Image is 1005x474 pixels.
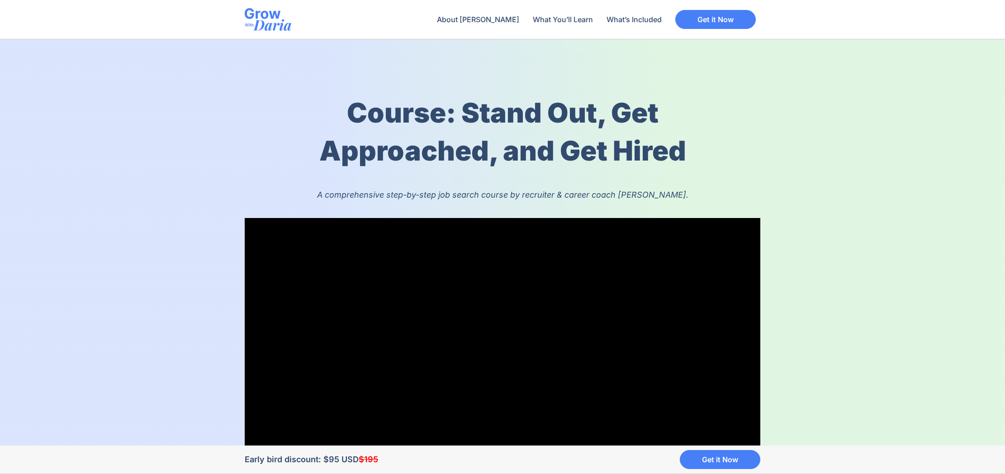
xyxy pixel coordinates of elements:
a: About [PERSON_NAME] [432,9,524,30]
a: What You’ll Learn [528,9,597,30]
nav: Menu [432,9,666,30]
i: A comprehensive step-by-step job search course by recruiter & career coach [PERSON_NAME]. [317,190,688,199]
a: What’s Included [602,9,666,30]
span: Get it Now [697,16,734,23]
span: Get it Now [702,456,738,463]
a: Get it Now [680,450,760,469]
del: $195 [359,455,378,464]
a: Get it Now [675,10,756,29]
div: Early bird discount: $95 USD [245,454,390,465]
h1: Course: Stand Out, Get Approached, and Get Hired [289,94,716,170]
